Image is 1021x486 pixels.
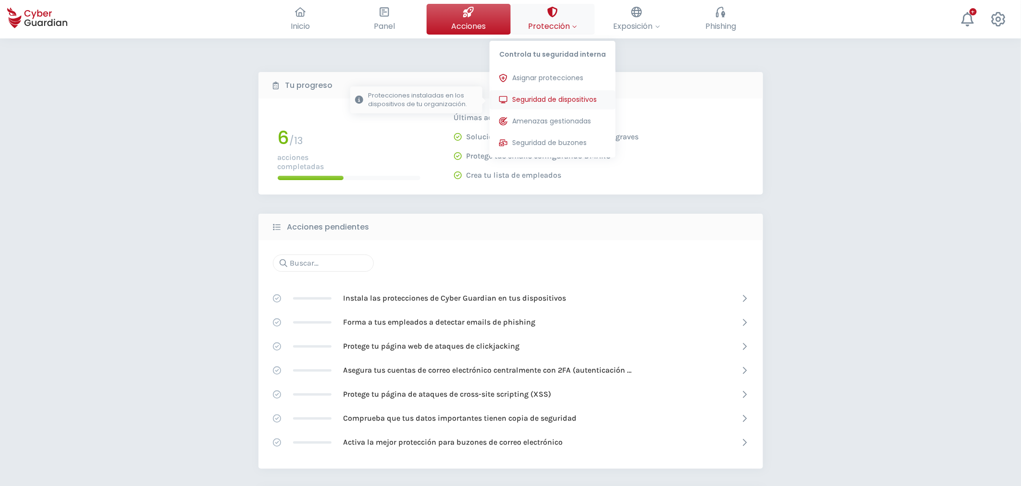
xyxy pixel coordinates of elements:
[614,20,660,32] span: Exposición
[467,132,639,142] p: Soluciona las filtraciones de contraseñas graves
[467,170,562,180] p: Crea tu lista de empleados
[511,4,595,35] button: ProtecciónControla tu seguridad internaAsignar proteccionesSeguridad de dispositivosProtecciones ...
[490,41,615,64] p: Controla tu seguridad interna
[490,112,615,131] button: Amenazas gestionadas
[679,4,763,35] button: Phishing
[285,80,333,91] b: Tu progreso
[970,8,977,15] div: +
[344,413,577,424] p: Comprueba que tus datos importantes tienen copia de seguridad
[344,293,566,304] p: Instala las protecciones de Cyber Guardian en tus dispositivos
[705,20,736,32] span: Phishing
[273,255,374,272] input: Buscar...
[344,341,520,352] p: Protege tu página web de ataques de clickjacking
[595,4,679,35] button: Exposición
[287,221,369,233] b: Acciones pendientes
[344,437,563,448] p: Activa la mejor protección para buzones de correo electrónico
[290,134,303,147] span: / 13
[374,20,395,32] span: Panel
[528,20,577,32] span: Protección
[368,91,478,109] p: Protecciones instaladas en los dispositivos de tu organización.
[344,365,632,376] p: Asegura tus cuentas de correo electrónico centralmente con 2FA (autenticación de doble factor)
[344,389,552,400] p: Protege tu página de ataques de cross-site scripting (XSS)
[512,138,587,148] span: Seguridad de buzones
[278,153,420,162] p: acciones
[512,73,583,83] span: Asignar protecciones
[512,116,591,126] span: Amenazas gestionadas
[278,129,290,147] h1: 6
[278,162,420,171] p: completadas
[451,20,486,32] span: Acciones
[344,317,536,328] p: Forma a tus empleados a detectar emails de phishing
[490,69,615,88] button: Asignar protecciones
[512,95,597,105] span: Seguridad de dispositivos
[343,4,427,35] button: Panel
[258,4,343,35] button: Inicio
[467,151,611,161] p: Protege tus emails configurando DMARC
[490,134,615,153] button: Seguridad de buzones
[427,4,511,35] button: Acciones
[490,90,615,109] button: Seguridad de dispositivosProtecciones instaladas en los dispositivos de tu organización.
[454,113,639,122] p: Últimas acciones completadas:
[291,20,310,32] span: Inicio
